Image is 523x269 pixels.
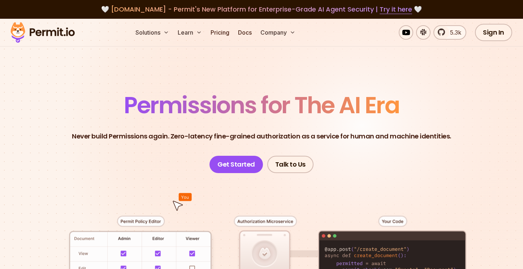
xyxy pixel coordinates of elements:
[111,5,412,14] span: [DOMAIN_NAME] - Permit's New Platform for Enterprise-Grade AI Agent Security |
[267,156,314,173] a: Talk to Us
[209,156,263,173] a: Get Started
[124,89,399,121] span: Permissions for The AI Era
[17,4,506,14] div: 🤍 🤍
[72,131,451,141] p: Never build Permissions again. Zero-latency fine-grained authorization as a service for human and...
[208,25,232,40] a: Pricing
[175,25,205,40] button: Learn
[475,24,512,41] a: Sign In
[433,25,466,40] a: 5.3k
[235,25,255,40] a: Docs
[380,5,412,14] a: Try it here
[258,25,298,40] button: Company
[7,20,78,45] img: Permit logo
[133,25,172,40] button: Solutions
[446,28,461,37] span: 5.3k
